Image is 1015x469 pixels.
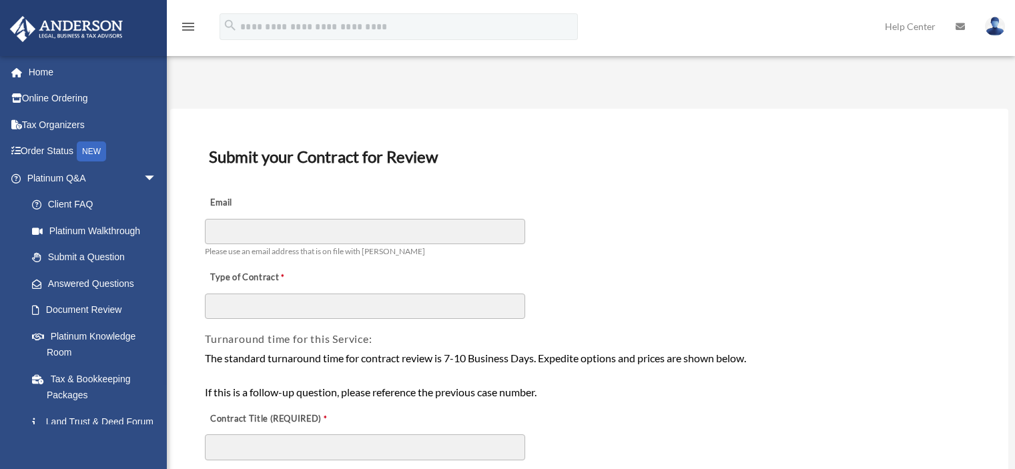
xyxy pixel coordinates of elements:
div: NEW [77,141,106,161]
h3: Submit your Contract for Review [204,143,975,171]
a: Tax & Bookkeeping Packages [19,366,177,408]
img: Anderson Advisors Platinum Portal [6,16,127,42]
label: Email [205,194,338,213]
a: Platinum Walkthrough [19,217,177,244]
a: Answered Questions [19,270,177,297]
a: Tax Organizers [9,111,177,138]
a: menu [180,23,196,35]
a: Order StatusNEW [9,138,177,165]
a: Document Review [19,297,170,324]
span: Please use an email address that is on file with [PERSON_NAME] [205,246,425,256]
i: search [223,18,238,33]
div: The standard turnaround time for contract review is 7-10 Business Days. Expedite options and pric... [205,350,974,401]
a: Submit a Question [19,244,177,271]
label: Type of Contract [205,269,338,288]
span: Turnaround time for this Service: [205,332,372,345]
img: User Pic [985,17,1005,36]
label: Contract Title (REQUIRED) [205,410,338,428]
span: arrow_drop_down [143,165,170,192]
a: Online Ordering [9,85,177,112]
a: Client FAQ [19,191,177,218]
a: Home [9,59,177,85]
a: Land Trust & Deed Forum [19,408,177,435]
i: menu [180,19,196,35]
a: Platinum Q&Aarrow_drop_down [9,165,177,191]
a: Platinum Knowledge Room [19,323,177,366]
